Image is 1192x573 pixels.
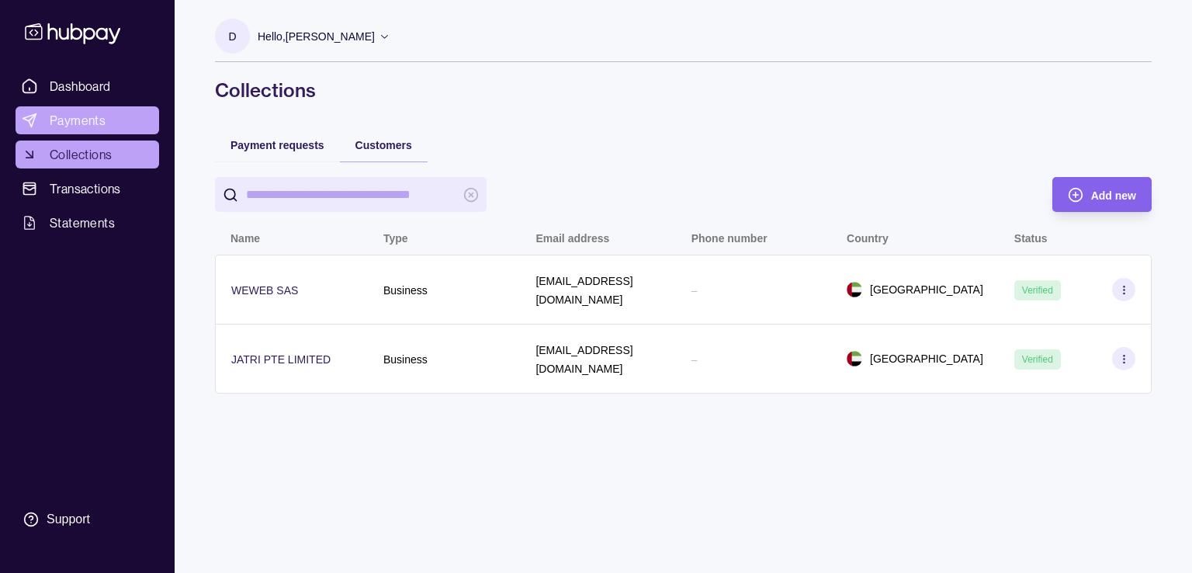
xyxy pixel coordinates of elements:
[691,284,698,297] p: –
[847,282,862,297] img: ae
[383,284,428,297] p: Business
[50,145,112,164] span: Collections
[1022,354,1053,365] span: Verified
[1014,232,1048,245] p: Status
[16,175,159,203] a: Transactions
[50,111,106,130] span: Payments
[355,139,412,151] span: Customers
[246,177,456,212] input: search
[1091,189,1136,202] span: Add new
[47,511,90,528] div: Support
[1022,285,1053,296] span: Verified
[230,139,324,151] span: Payment requests
[258,28,375,45] p: Hello, [PERSON_NAME]
[50,214,115,232] span: Statements
[535,344,632,375] p: [EMAIL_ADDRESS][DOMAIN_NAME]
[231,353,331,366] p: JATRI PTE LIMITED
[50,77,111,95] span: Dashboard
[847,232,889,245] p: Country
[847,351,862,366] img: ae
[215,78,1152,102] h1: Collections
[16,209,159,237] a: Statements
[870,350,983,367] p: [GEOGRAPHIC_DATA]
[16,72,159,100] a: Dashboard
[691,232,768,245] p: Phone number
[870,281,983,298] p: [GEOGRAPHIC_DATA]
[535,275,632,306] p: [EMAIL_ADDRESS][DOMAIN_NAME]
[231,284,298,297] p: WEWEB SAS
[16,503,159,536] a: Support
[16,106,159,134] a: Payments
[16,141,159,168] a: Collections
[230,232,260,245] p: Name
[383,232,408,245] p: Type
[1052,177,1152,212] button: Add new
[383,353,428,366] p: Business
[228,28,236,45] p: D
[535,232,609,245] p: Email address
[50,179,121,198] span: Transactions
[691,353,698,366] p: –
